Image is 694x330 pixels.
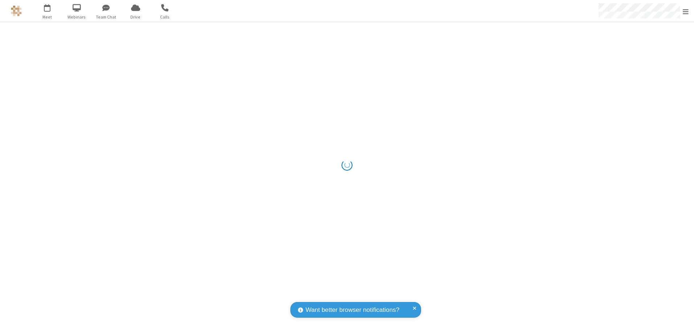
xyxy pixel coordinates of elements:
[122,14,149,20] span: Drive
[34,14,61,20] span: Meet
[93,14,120,20] span: Team Chat
[151,14,179,20] span: Calls
[63,14,90,20] span: Webinars
[11,5,22,16] img: QA Selenium DO NOT DELETE OR CHANGE
[306,305,399,315] span: Want better browser notifications?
